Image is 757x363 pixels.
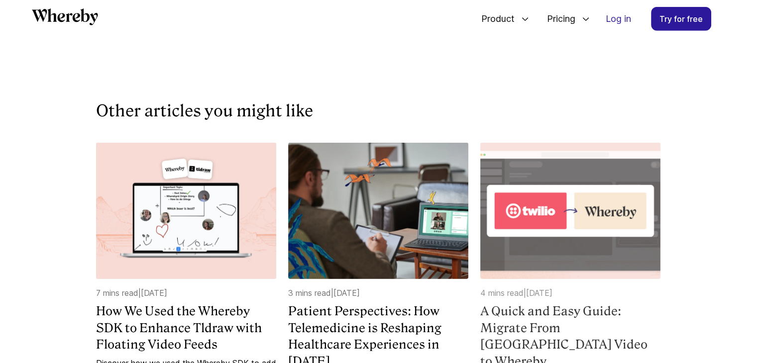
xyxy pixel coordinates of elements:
[32,8,98,25] svg: Whereby
[480,287,660,299] p: 4 mins read | [DATE]
[96,303,276,353] a: How We Used the Whereby SDK to Enhance Tldraw with Floating Video Feeds
[288,287,468,299] p: 3 mins read | [DATE]
[598,7,639,30] a: Log in
[96,99,661,123] h3: Other articles you might like
[471,2,517,35] span: Product
[96,287,276,299] p: 7 mins read | [DATE]
[651,7,711,31] a: Try for free
[32,8,98,29] a: Whereby
[537,2,578,35] span: Pricing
